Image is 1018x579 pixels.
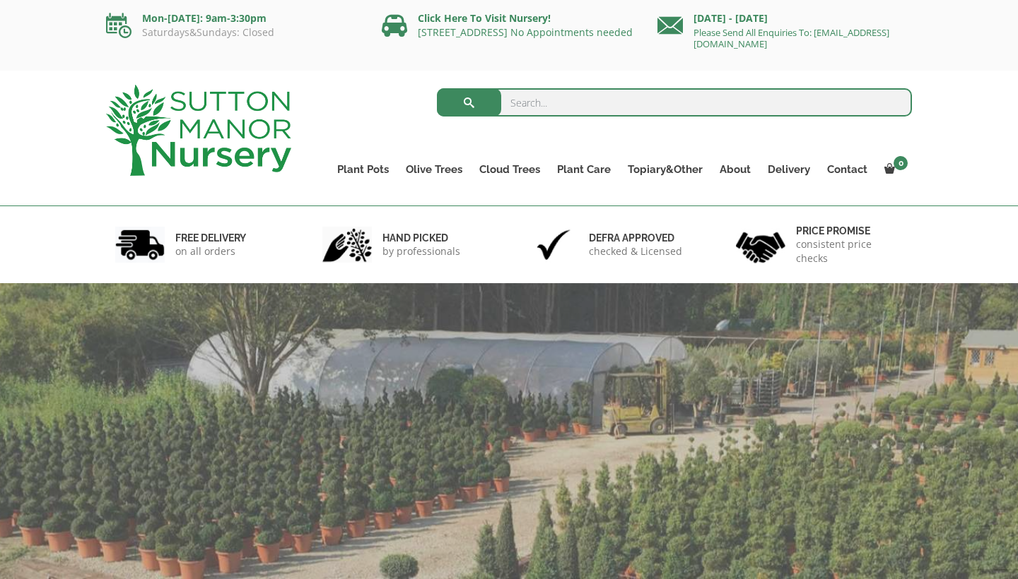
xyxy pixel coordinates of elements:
[175,232,246,244] h6: FREE DELIVERY
[175,244,246,258] p: on all orders
[894,156,908,170] span: 0
[418,11,551,25] a: Click Here To Visit Nursery!
[397,160,471,179] a: Olive Trees
[471,160,549,179] a: Cloud Trees
[382,232,460,244] h6: hand picked
[796,237,903,265] p: consistent price checks
[106,85,291,176] img: logo
[549,160,619,179] a: Plant Care
[619,160,711,179] a: Topiary&Other
[106,27,361,38] p: Saturdays&Sundays: Closed
[529,227,578,263] img: 3.jpg
[657,10,912,27] p: [DATE] - [DATE]
[589,232,682,244] h6: Defra approved
[711,160,759,179] a: About
[796,225,903,237] h6: Price promise
[106,10,361,27] p: Mon-[DATE]: 9am-3:30pm
[329,160,397,179] a: Plant Pots
[819,160,876,179] a: Contact
[876,160,912,179] a: 0
[418,25,633,39] a: [STREET_ADDRESS] No Appointments needed
[694,26,889,50] a: Please Send All Enquiries To: [EMAIL_ADDRESS][DOMAIN_NAME]
[322,227,372,263] img: 2.jpg
[759,160,819,179] a: Delivery
[382,244,460,258] p: by professionals
[115,227,165,263] img: 1.jpg
[736,223,785,266] img: 4.jpg
[589,244,682,258] p: checked & Licensed
[437,88,913,117] input: Search...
